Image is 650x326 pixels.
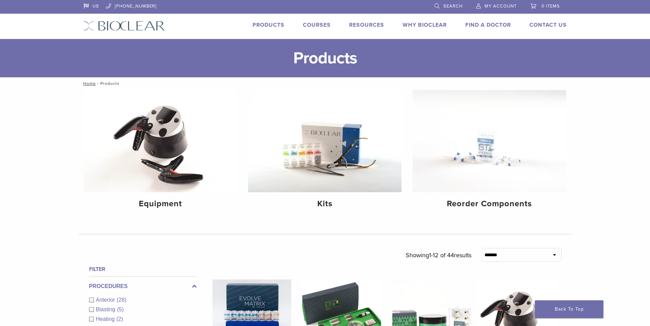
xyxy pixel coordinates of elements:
[89,265,197,273] h4: Filter
[84,90,237,214] a: Equipment
[117,297,126,303] span: (28)
[529,22,567,28] a: Contact Us
[254,198,396,210] h4: Kits
[535,300,603,318] a: Back To Top
[248,90,402,192] img: Kits
[84,21,165,31] img: Bioclear
[541,3,560,9] span: 0 items
[443,3,463,9] span: Search
[96,316,116,322] span: Heating
[403,22,447,28] a: Why Bioclear
[84,90,237,192] img: Equipment
[349,22,384,28] a: Resources
[406,248,471,262] p: Showing results
[429,251,454,259] span: 1-12 of 44
[413,90,566,214] a: Reorder Components
[253,22,284,28] a: Products
[248,90,402,214] a: Kits
[96,297,117,303] span: Anterior
[303,22,331,28] a: Courses
[485,3,517,9] span: My Account
[465,22,511,28] a: Find A Doctor
[413,90,566,192] img: Reorder Components
[96,82,100,85] span: /
[418,198,561,210] h4: Reorder Components
[117,307,124,312] span: (5)
[78,77,572,90] nav: Products
[116,316,123,322] span: (2)
[81,81,96,86] a: Home
[96,307,117,312] span: Blasting
[89,282,197,290] label: Procedures
[89,198,232,210] h4: Equipment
